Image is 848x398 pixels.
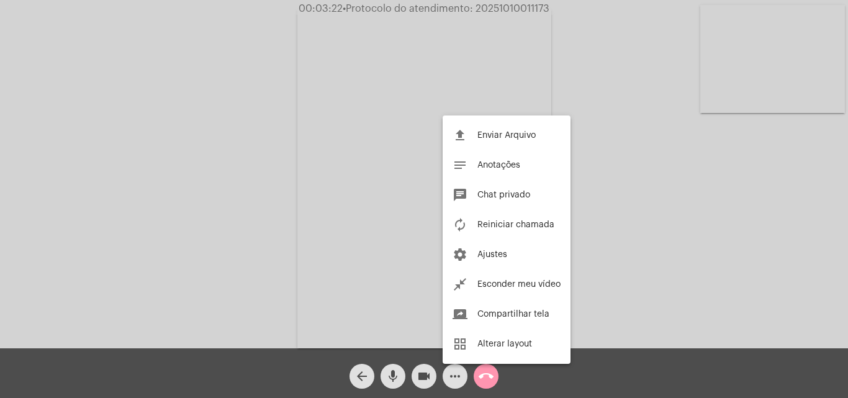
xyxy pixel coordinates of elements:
mat-icon: close_fullscreen [453,277,467,292]
mat-icon: grid_view [453,337,467,351]
span: Compartilhar tela [477,310,549,319]
mat-icon: settings [453,247,467,262]
mat-icon: screen_share [453,307,467,322]
mat-icon: notes [453,158,467,173]
mat-icon: file_upload [453,128,467,143]
span: Anotações [477,161,520,170]
span: Alterar layout [477,340,532,348]
span: Esconder meu vídeo [477,280,561,289]
span: Enviar Arquivo [477,131,536,140]
span: Ajustes [477,250,507,259]
mat-icon: chat [453,188,467,202]
span: Reiniciar chamada [477,220,554,229]
span: Chat privado [477,191,530,199]
mat-icon: autorenew [453,217,467,232]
